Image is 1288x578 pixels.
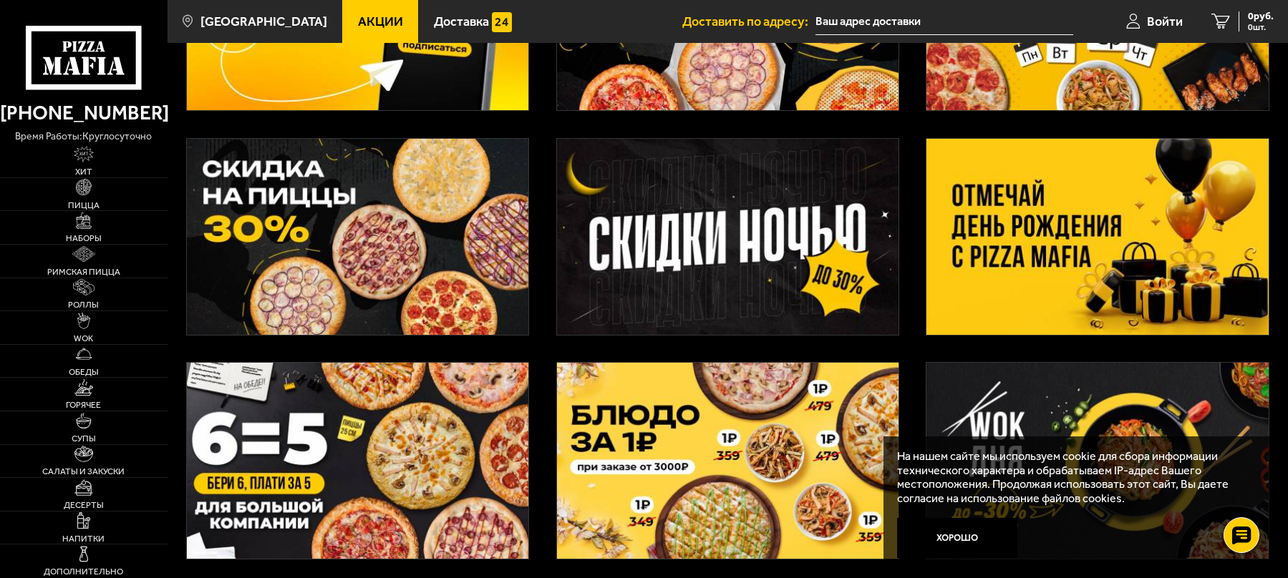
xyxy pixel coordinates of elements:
[66,234,102,243] span: Наборы
[74,334,93,343] span: WOK
[62,534,105,543] span: Напитки
[66,401,101,409] span: Горячее
[1248,11,1274,21] span: 0 руб.
[44,567,123,576] span: Дополнительно
[68,300,99,309] span: Роллы
[47,268,120,276] span: Римская пицца
[492,12,512,32] img: 15daf4d41897b9f0e9f617042186c801.svg
[68,201,100,210] span: Пицца
[358,15,403,28] span: Акции
[200,15,327,28] span: [GEOGRAPHIC_DATA]
[434,15,489,28] span: Доставка
[682,15,815,28] span: Доставить по адресу:
[1147,15,1183,28] span: Войти
[64,501,104,509] span: Десерты
[72,434,96,443] span: Супы
[815,9,1073,35] input: Ваш адрес доставки
[42,467,125,476] span: Салаты и закуски
[1248,23,1274,31] span: 0 шт.
[897,518,1018,558] button: Хорошо
[897,449,1248,505] p: На нашем сайте мы используем cookie для сбора информации технического характера и обрабатываем IP...
[69,368,99,376] span: Обеды
[75,167,92,176] span: Хит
